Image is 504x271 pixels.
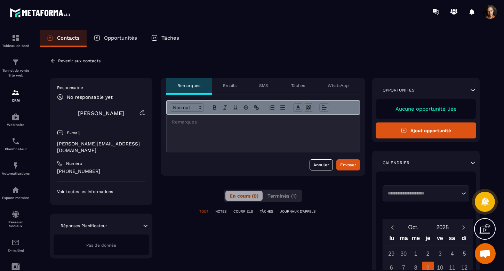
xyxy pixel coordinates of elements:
[383,185,469,201] div: Search for option
[144,30,186,47] a: Tâches
[87,30,144,47] a: Opportunités
[2,172,30,175] p: Automatisations
[11,137,20,145] img: scheduler
[336,159,360,170] button: Envoyer
[328,83,349,88] p: WhatsApp
[446,233,458,246] div: sa
[2,181,30,205] a: automationsautomationsEspace membre
[11,58,20,66] img: formation
[233,209,253,214] p: COURRIELS
[11,210,20,218] img: social-network
[10,6,72,19] img: logo
[446,248,458,260] div: 4
[422,248,434,260] div: 2
[58,58,101,63] p: Revenir aux contacts
[2,68,30,78] p: Tunnel de vente Site web
[11,186,20,194] img: automations
[2,44,30,48] p: Tableau de bord
[177,83,200,88] p: Remarques
[66,161,82,166] p: Numéro
[67,94,113,100] p: No responsable yet
[11,113,20,121] img: automations
[2,98,30,102] p: CRM
[475,243,496,264] div: Ouvrir le chat
[386,233,398,246] div: lu
[457,223,470,232] button: Next month
[2,53,30,83] a: formationformationTunnel de vente Site web
[2,132,30,156] a: schedulerschedulerPlanificateur
[104,35,137,41] p: Opportunités
[2,233,30,257] a: emailemailE-mailing
[260,209,273,214] p: TÂCHES
[458,248,471,260] div: 5
[86,243,116,248] span: Pas de donnée
[410,248,422,260] div: 1
[57,85,145,90] p: Responsable
[376,122,476,138] button: Ajout opportunité
[161,35,179,41] p: Tâches
[230,193,258,199] span: En cours (0)
[383,160,409,166] p: Calendrier
[2,156,30,181] a: automationsautomationsAutomatisations
[11,88,20,97] img: formation
[340,161,356,168] div: Envoyer
[225,191,263,201] button: En cours (0)
[199,209,208,214] p: TOUT
[291,83,305,88] p: Tâches
[215,209,226,214] p: NOTES
[398,248,410,260] div: 30
[383,87,415,93] p: Opportunités
[2,196,30,200] p: Espace membre
[57,189,145,194] p: Voir toutes les informations
[67,130,80,136] p: E-mail
[40,30,87,47] a: Contacts
[410,233,422,246] div: me
[383,106,469,112] p: Aucune opportunité liée
[280,209,315,214] p: JOURNAUX D'APPELS
[2,205,30,233] a: social-networksocial-networkRéseaux Sociaux
[57,168,145,175] p: [PHONE_NUMBER]
[263,191,301,201] button: Terminés (1)
[223,83,237,88] p: Emails
[399,221,428,233] button: Open months overlay
[2,147,30,151] p: Planificateur
[57,141,145,154] p: [PERSON_NAME][EMAIL_ADDRESS][DOMAIN_NAME]
[428,221,457,233] button: Open years overlay
[386,223,399,232] button: Previous month
[2,220,30,228] p: Réseaux Sociaux
[259,83,268,88] p: SMS
[11,238,20,247] img: email
[434,248,446,260] div: 3
[78,110,124,117] a: [PERSON_NAME]
[434,233,446,246] div: ve
[458,233,470,246] div: di
[2,29,30,53] a: formationformationTableau de bord
[57,35,80,41] p: Contacts
[2,107,30,132] a: automationsautomationsWebinaire
[2,248,30,252] p: E-mailing
[2,83,30,107] a: formationformationCRM
[267,193,297,199] span: Terminés (1)
[2,123,30,127] p: Webinaire
[398,233,410,246] div: ma
[422,233,434,246] div: je
[310,159,333,170] button: Annuler
[61,223,107,229] p: Réponses Planificateur
[11,34,20,42] img: formation
[385,190,459,197] input: Search for option
[11,161,20,170] img: automations
[385,248,398,260] div: 29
